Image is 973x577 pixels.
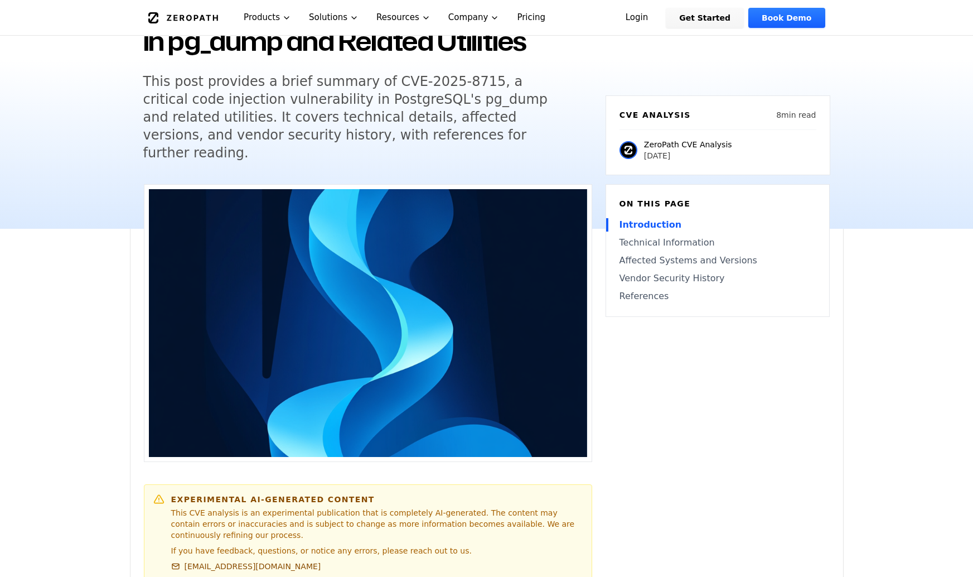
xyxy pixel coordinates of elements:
[149,189,587,457] img: PostgreSQL CVE-2025-8715: Brief Summary of Critical Code Injection in pg_dump and Related Utilities
[619,290,816,303] a: References
[666,8,744,28] a: Get Started
[644,139,732,150] p: ZeroPath CVE Analysis
[619,254,816,267] a: Affected Systems and Versions
[143,73,572,162] h5: This post provides a brief summary of CVE-2025-8715, a critical code injection vulnerability in P...
[619,272,816,285] a: Vendor Security History
[619,198,816,209] h6: On this page
[644,150,732,161] p: [DATE]
[748,8,825,28] a: Book Demo
[171,545,583,556] p: If you have feedback, questions, or notice any errors, please reach out to us.
[619,141,637,159] img: ZeroPath CVE Analysis
[619,218,816,232] a: Introduction
[612,8,662,28] a: Login
[171,561,321,572] a: [EMAIL_ADDRESS][DOMAIN_NAME]
[171,507,583,541] p: This CVE analysis is an experimental publication that is completely AI-generated. The content may...
[619,109,691,121] h6: CVE Analysis
[619,236,816,249] a: Technical Information
[171,494,583,505] h6: Experimental AI-Generated Content
[776,109,816,121] p: 8 min read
